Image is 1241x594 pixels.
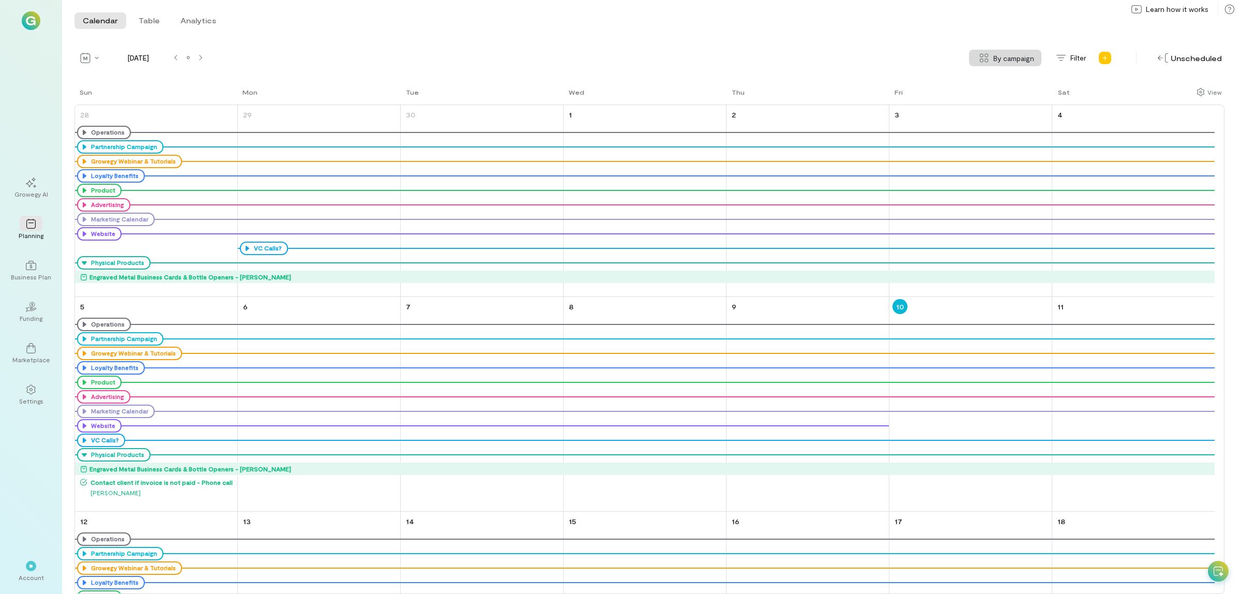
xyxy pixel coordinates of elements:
[19,573,44,582] div: Account
[1194,85,1224,99] div: Show columns
[569,88,584,96] div: Wed
[77,561,182,575] div: Growegy Webinar & Tutorials
[88,157,176,166] div: Growegy Webinar & Tutorials
[404,299,413,314] a: October 7, 2025
[1055,299,1066,314] a: October 11, 2025
[77,576,145,589] div: Loyalty Benefits
[892,514,904,529] a: October 17, 2025
[80,88,92,96] div: Sun
[88,578,139,587] div: Loyalty Benefits
[401,87,421,105] a: Tuesday
[12,169,50,206] a: Growegy AI
[88,259,144,267] div: Physical Products
[77,140,163,154] div: Partnership Campaign
[77,332,163,346] div: Partnership Campaign
[564,87,586,105] a: Wednesday
[19,397,43,405] div: Settings
[726,105,889,297] td: October 2, 2025
[77,419,122,433] div: Website
[564,297,727,512] td: October 8, 2025
[1070,53,1086,63] span: Filter
[77,155,182,168] div: Growegy Webinar & Tutorials
[77,318,131,331] div: Operations
[1146,4,1208,14] span: Learn how it works
[19,231,43,240] div: Planning
[251,244,282,253] div: VC Calls?
[401,105,564,297] td: September 30, 2025
[88,564,176,572] div: Growegy Webinar & Tutorials
[88,128,125,137] div: Operations
[80,487,236,498] div: [PERSON_NAME]
[77,547,163,560] div: Partnership Campaign
[14,190,48,198] div: Growegy AI
[78,299,86,314] a: October 5, 2025
[74,87,94,105] a: Sunday
[993,53,1034,64] span: By campaign
[88,422,115,430] div: Website
[88,550,157,558] div: Partnership Campaign
[12,335,50,372] a: Marketplace
[77,227,122,241] div: Website
[77,184,122,197] div: Product
[77,390,130,404] div: Advertising
[88,349,176,358] div: Growegy Webinar & Tutorials
[88,335,157,343] div: Partnership Campaign
[77,434,125,447] div: VC Calls?
[88,436,119,444] div: VC Calls?
[88,320,125,329] div: Operations
[238,105,401,297] td: September 29, 2025
[88,535,125,543] div: Operations
[892,299,907,314] a: October 10, 2025
[88,393,124,401] div: Advertising
[1055,514,1067,529] a: October 18, 2025
[727,87,747,105] a: Thursday
[564,105,727,297] td: October 1, 2025
[12,376,50,413] a: Settings
[78,514,89,529] a: October 12, 2025
[1052,297,1215,512] td: October 11, 2025
[243,88,258,96] div: Mon
[567,107,574,122] a: October 1, 2025
[75,297,238,512] td: October 5, 2025
[88,143,157,151] div: Partnership Campaign
[77,376,122,389] div: Product
[12,293,50,331] a: Funding
[241,107,254,122] a: September 29, 2025
[1155,50,1224,66] div: Unscheduled
[88,451,144,459] div: Physical Products
[77,448,150,462] div: Physical Products
[11,273,51,281] div: Business Plan
[895,88,903,96] div: Fri
[241,299,250,314] a: October 6, 2025
[889,87,905,105] a: Friday
[404,107,417,122] a: September 30, 2025
[77,405,155,418] div: Marketing Calendar
[77,198,130,212] div: Advertising
[74,12,126,29] button: Calendar
[88,172,139,180] div: Loyalty Benefits
[889,297,1052,512] td: October 10, 2025
[77,126,131,139] div: Operations
[89,464,291,474] div: Engraved Metal Business Cards & Bottle Openers - [PERSON_NAME]
[172,12,224,29] button: Analytics
[567,299,576,314] a: October 8, 2025
[726,297,889,512] td: October 9, 2025
[1207,87,1222,97] div: View
[567,514,578,529] a: October 15, 2025
[1055,107,1065,122] a: October 4, 2025
[12,252,50,289] a: Business Plan
[730,107,738,122] a: October 2, 2025
[404,514,416,529] a: October 14, 2025
[12,211,50,248] a: Planning
[241,514,253,529] a: October 13, 2025
[77,213,155,226] div: Marketing Calendar
[88,407,148,415] div: Marketing Calendar
[87,478,236,486] span: Contact client if invoice is not paid - Phone call
[130,12,168,29] button: Table
[89,272,291,282] div: Engraved Metal Business Cards & Bottle Openers - [PERSON_NAME]
[240,242,288,255] div: VC Calls?
[107,53,170,63] span: [DATE]
[1058,88,1070,96] div: Sat
[730,514,741,529] a: October 16, 2025
[78,107,91,122] a: September 28, 2025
